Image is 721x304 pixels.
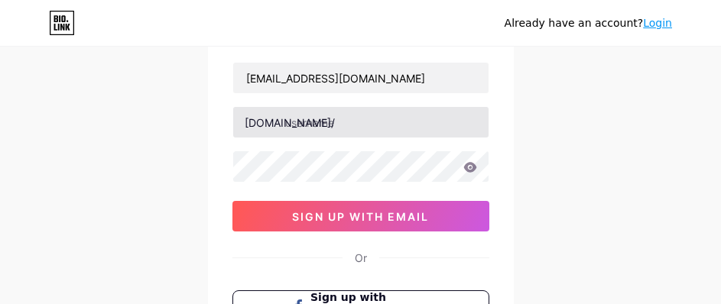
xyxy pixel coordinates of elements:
div: Already have an account? [505,15,672,31]
div: Or [355,250,367,266]
input: username [233,107,489,137]
a: Login [643,17,672,29]
span: sign up with email [292,210,429,223]
input: Email [233,63,489,93]
div: [DOMAIN_NAME]/ [245,115,335,131]
button: sign up with email [232,201,489,231]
